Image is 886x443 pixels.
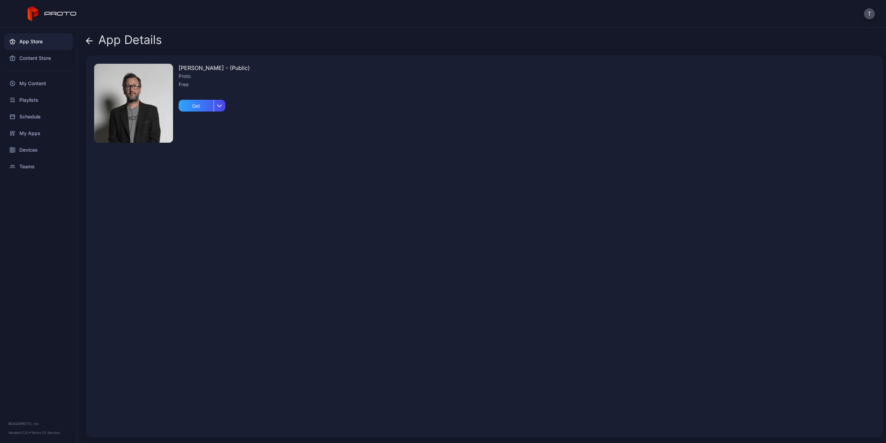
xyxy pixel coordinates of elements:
a: App Store [4,33,73,50]
a: Terms Of Service [31,431,60,435]
a: Teams [4,158,73,175]
button: Get [179,97,225,112]
button: T [864,8,875,19]
a: Schedule [4,108,73,125]
a: Devices [4,142,73,158]
div: Proto [179,72,250,80]
div: Free [179,80,250,89]
div: App Details [86,33,162,50]
div: [PERSON_NAME] - (Public) [179,64,250,72]
span: Version 1.13.1 • [8,431,31,435]
a: Content Store [4,50,73,67]
a: My Apps [4,125,73,142]
div: © 2025 PROTO, Inc. [8,421,69,426]
a: Playlists [4,92,73,108]
a: My Content [4,75,73,92]
div: Get [179,100,214,112]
